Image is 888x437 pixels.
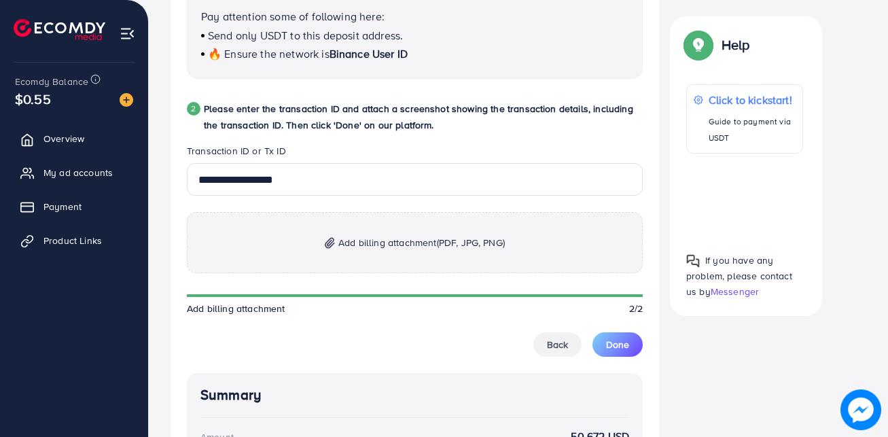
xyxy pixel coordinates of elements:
span: Binance User ID [330,46,408,61]
span: 2/2 [629,302,643,315]
a: Payment [10,193,138,220]
h4: Summary [200,387,629,404]
span: Payment [43,200,82,213]
legend: Transaction ID or Tx ID [187,144,643,163]
img: image [120,93,133,107]
img: Popup guide [686,254,700,268]
span: Product Links [43,234,102,247]
div: 2 [187,102,200,116]
span: Back [547,338,568,351]
span: If you have any problem, please contact us by [686,254,792,298]
span: Add billing attachment [187,302,285,315]
p: Help [722,37,750,53]
p: Guide to payment via USDT [709,113,796,146]
button: Done [592,332,643,357]
img: img [325,237,335,249]
p: Please enter the transaction ID and attach a screenshot showing the transaction details, includin... [204,101,643,133]
a: My ad accounts [10,159,138,186]
a: Overview [10,125,138,152]
span: (PDF, JPG, PNG) [437,236,505,249]
img: menu [120,26,135,41]
span: Overview [43,132,84,145]
p: Pay attention some of following here: [201,8,628,24]
span: $0.55 [15,89,51,109]
span: Done [606,338,629,351]
span: Ecomdy Balance [15,75,88,88]
img: image [840,389,881,430]
p: Send only USDT to this deposit address. [201,27,628,43]
button: Back [533,332,582,357]
img: logo [14,19,105,40]
img: Popup guide [686,33,711,57]
span: My ad accounts [43,166,113,179]
a: Product Links [10,227,138,254]
p: Click to kickstart! [709,92,796,108]
span: Messenger [711,285,759,298]
span: Add billing attachment [338,234,505,251]
span: 🔥 Ensure the network is [208,46,330,61]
